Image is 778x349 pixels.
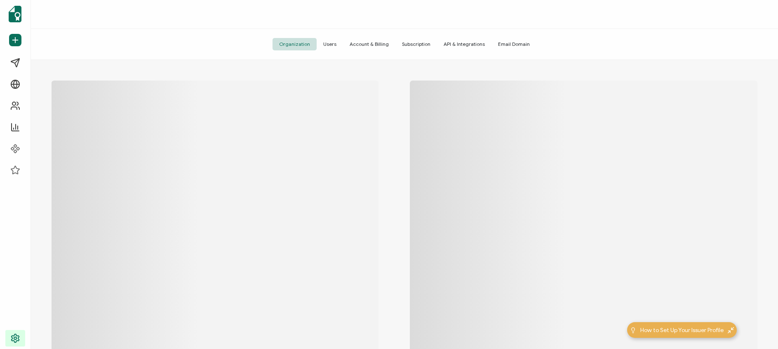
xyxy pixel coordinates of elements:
[395,38,437,50] span: Subscription
[273,38,317,50] span: Organization
[343,38,395,50] span: Account & Billing
[491,38,536,50] span: Email Domain
[437,38,491,50] span: API & Integrations
[728,327,734,333] img: minimize-icon.svg
[317,38,343,50] span: Users
[640,326,724,335] span: How to Set Up Your Issuer Profile
[9,6,21,22] img: sertifier-logomark-colored.svg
